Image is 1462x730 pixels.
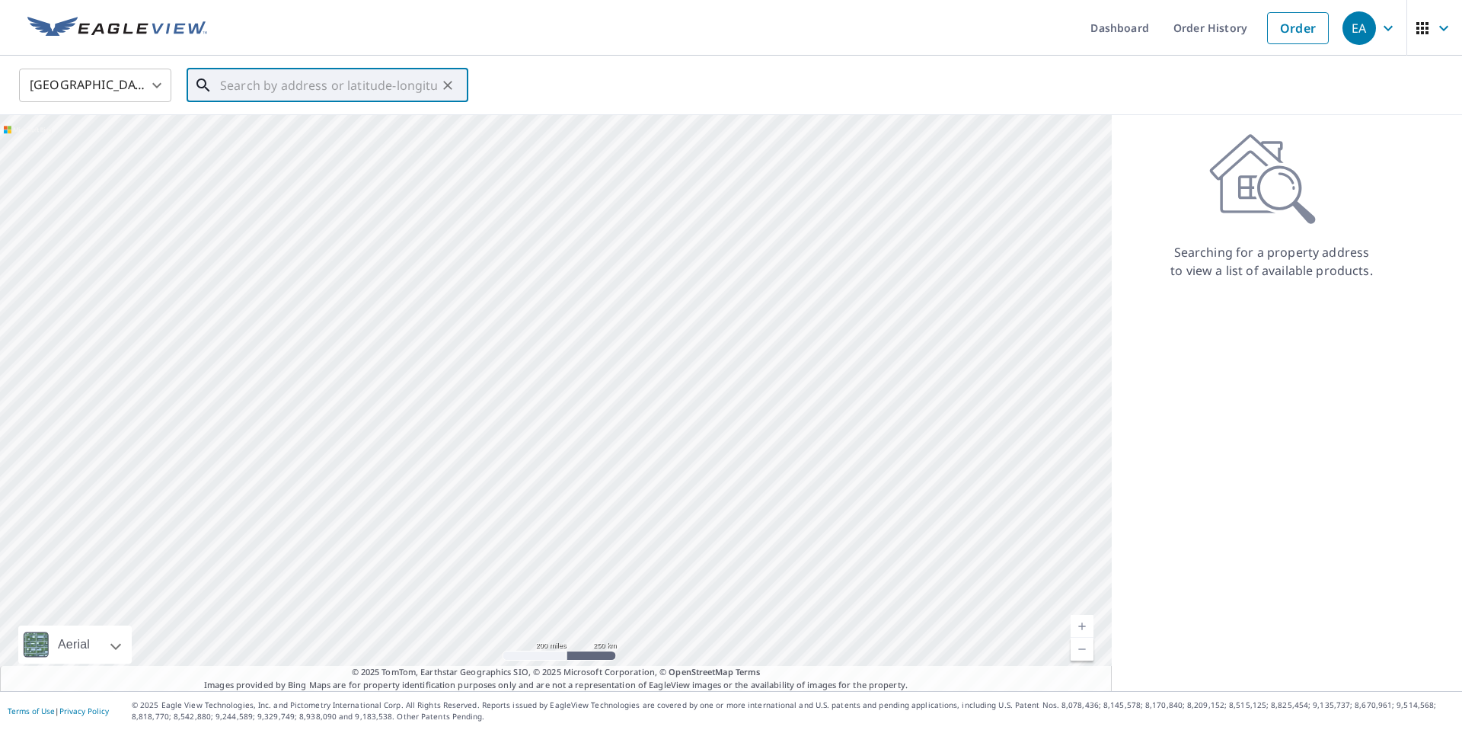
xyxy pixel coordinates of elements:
input: Search by address or latitude-longitude [220,64,437,107]
a: Current Level 5, Zoom In [1071,615,1093,638]
p: Searching for a property address to view a list of available products. [1170,243,1374,280]
span: © 2025 TomTom, Earthstar Geographics SIO, © 2025 Microsoft Corporation, © [352,666,761,679]
a: Terms of Use [8,706,55,716]
a: OpenStreetMap [669,666,733,677]
button: Clear [437,75,458,96]
a: Privacy Policy [59,706,109,716]
a: Current Level 5, Zoom Out [1071,638,1093,661]
div: [GEOGRAPHIC_DATA] [19,64,171,107]
div: Aerial [18,626,132,664]
img: EV Logo [27,17,207,40]
div: Aerial [53,626,94,664]
a: Order [1267,12,1329,44]
p: | [8,706,109,716]
div: EA [1342,11,1376,45]
p: © 2025 Eagle View Technologies, Inc. and Pictometry International Corp. All Rights Reserved. Repo... [132,700,1454,722]
a: Terms [736,666,761,677]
